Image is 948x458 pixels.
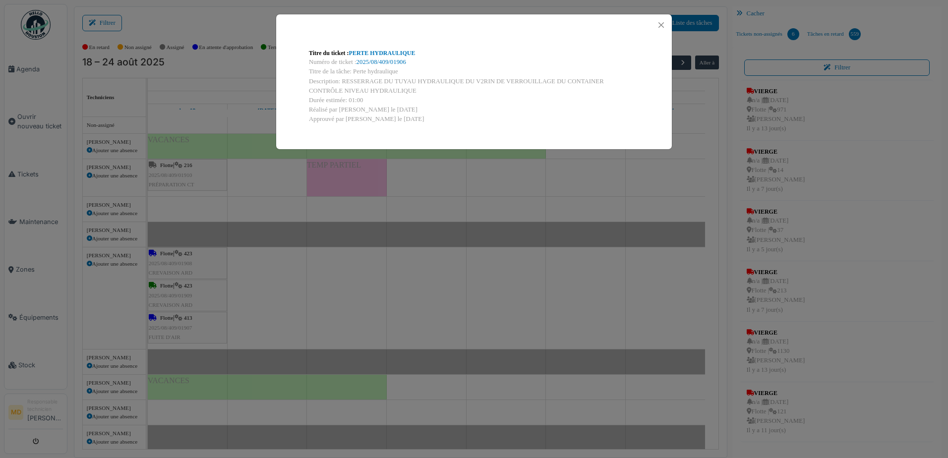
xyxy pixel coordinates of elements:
[309,105,639,114] div: Réalisé par [PERSON_NAME] le [DATE]
[309,114,639,124] div: Approuvé par [PERSON_NAME] le [DATE]
[309,77,639,96] div: Description: RESSERRAGE DU TUYAU HYDRAULIQUE DU V2RIN DE VERROUILLAGE DU CONTAINER CONTRÔLE NIVEA...
[349,50,415,57] a: PERTE HYDRAULIQUE
[309,67,639,76] div: Titre de la tâche: Perte hydraulique
[309,49,639,57] div: Titre du ticket :
[309,96,639,105] div: Durée estimée: 01:00
[309,57,639,67] div: Numéro de ticket :
[356,58,406,65] a: 2025/08/409/01906
[654,18,668,32] button: Close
